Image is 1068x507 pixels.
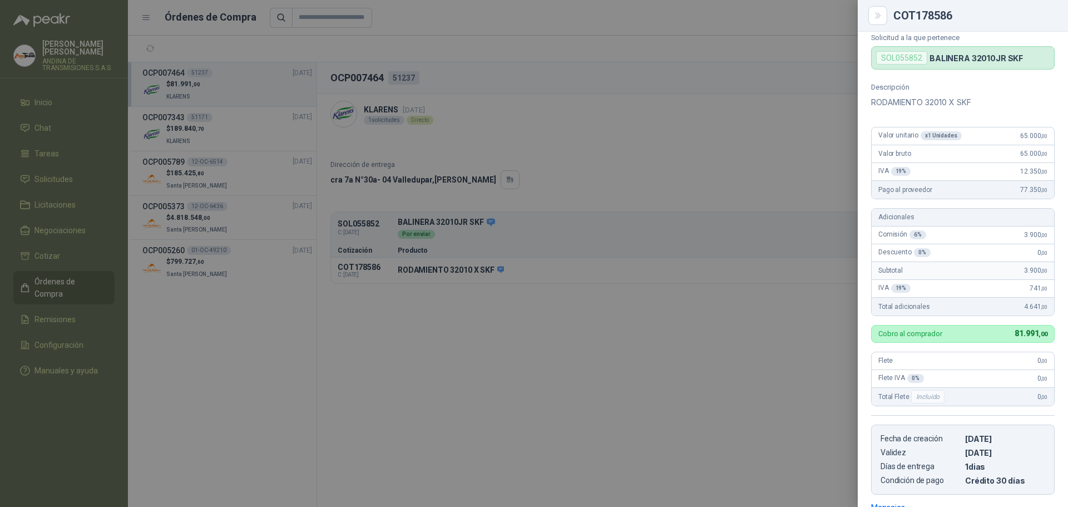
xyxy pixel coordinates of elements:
[878,330,942,337] p: Cobro al comprador
[876,51,927,65] div: SOL055852
[965,434,1045,444] p: [DATE]
[881,448,961,457] p: Validez
[878,390,947,403] span: Total Flete
[881,434,961,444] p: Fecha de creación
[1037,357,1047,365] span: 0
[1041,151,1047,157] span: ,00
[921,131,962,140] div: x 1 Unidades
[929,53,1023,63] p: BALINERA 32010JR SKF
[1037,249,1047,257] span: 0
[871,33,1055,42] p: Solicitud a la que pertenece
[907,374,924,383] div: 0 %
[1041,133,1047,139] span: ,00
[1041,268,1047,274] span: ,00
[1024,231,1047,239] span: 3.900
[1041,286,1047,292] span: ,00
[878,284,911,293] span: IVA
[1041,232,1047,238] span: ,00
[909,230,926,239] div: 6 %
[1041,376,1047,382] span: ,00
[1020,132,1047,140] span: 65.000
[878,357,893,365] span: Flete
[1020,150,1047,157] span: 65.000
[965,476,1045,485] p: Crédito 30 días
[1020,186,1047,194] span: 77.350
[1041,169,1047,175] span: ,00
[1041,358,1047,364] span: ,00
[1041,187,1047,193] span: ,00
[872,298,1054,316] div: Total adicionales
[871,9,884,22] button: Close
[965,448,1045,457] p: [DATE]
[914,248,931,257] div: 0 %
[1041,250,1047,256] span: ,00
[965,462,1045,471] p: 1 dias
[871,83,1055,91] p: Descripción
[1039,331,1047,338] span: ,00
[1024,303,1047,311] span: 4.641
[893,10,1055,21] div: COT178586
[1041,304,1047,310] span: ,00
[1024,267,1047,274] span: 3.900
[911,390,945,403] div: Incluido
[878,230,926,239] span: Comisión
[1037,393,1047,401] span: 0
[881,476,961,485] p: Condición de pago
[1037,375,1047,382] span: 0
[1020,168,1047,175] span: 12.350
[878,267,903,274] span: Subtotal
[1015,329,1047,338] span: 81.991
[881,462,961,471] p: Días de entrega
[872,209,1054,227] div: Adicionales
[878,131,962,140] span: Valor unitario
[878,150,911,157] span: Valor bruto
[878,248,931,257] span: Descuento
[891,284,911,293] div: 19 %
[878,374,924,383] span: Flete IVA
[871,96,1055,109] p: RODAMIENTO 32010 X SKF
[878,167,911,176] span: IVA
[1030,284,1047,292] span: 741
[891,167,911,176] div: 19 %
[878,186,932,194] span: Pago al proveedor
[1041,394,1047,400] span: ,00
